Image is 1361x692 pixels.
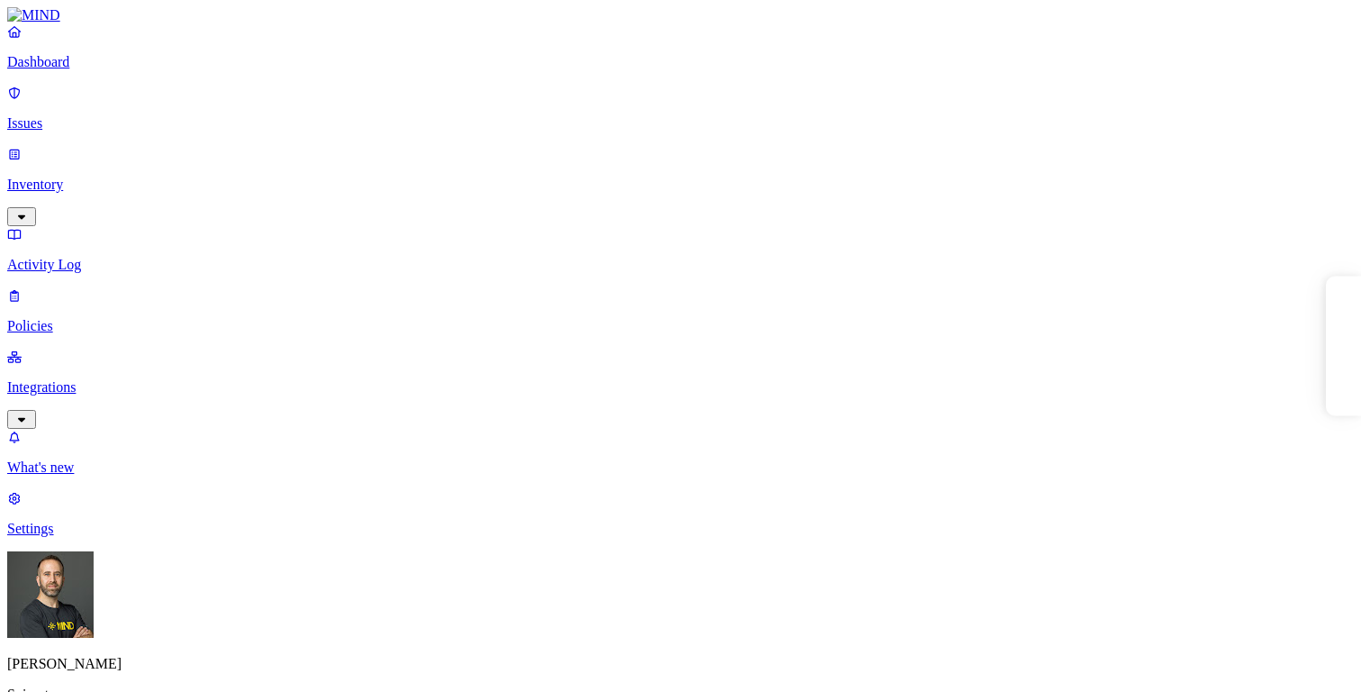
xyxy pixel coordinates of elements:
[7,85,1354,132] a: Issues
[7,318,1354,334] p: Policies
[7,115,1354,132] p: Issues
[7,226,1354,273] a: Activity Log
[7,429,1354,476] a: What's new
[7,7,60,23] img: MIND
[7,54,1354,70] p: Dashboard
[7,23,1354,70] a: Dashboard
[7,349,1354,426] a: Integrations
[7,460,1354,476] p: What's new
[7,490,1354,537] a: Settings
[7,656,1354,672] p: [PERSON_NAME]
[7,177,1354,193] p: Inventory
[7,521,1354,537] p: Settings
[7,379,1354,396] p: Integrations
[7,146,1354,223] a: Inventory
[7,551,94,638] img: Tom Mayblum
[7,7,1354,23] a: MIND
[7,257,1354,273] p: Activity Log
[7,287,1354,334] a: Policies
